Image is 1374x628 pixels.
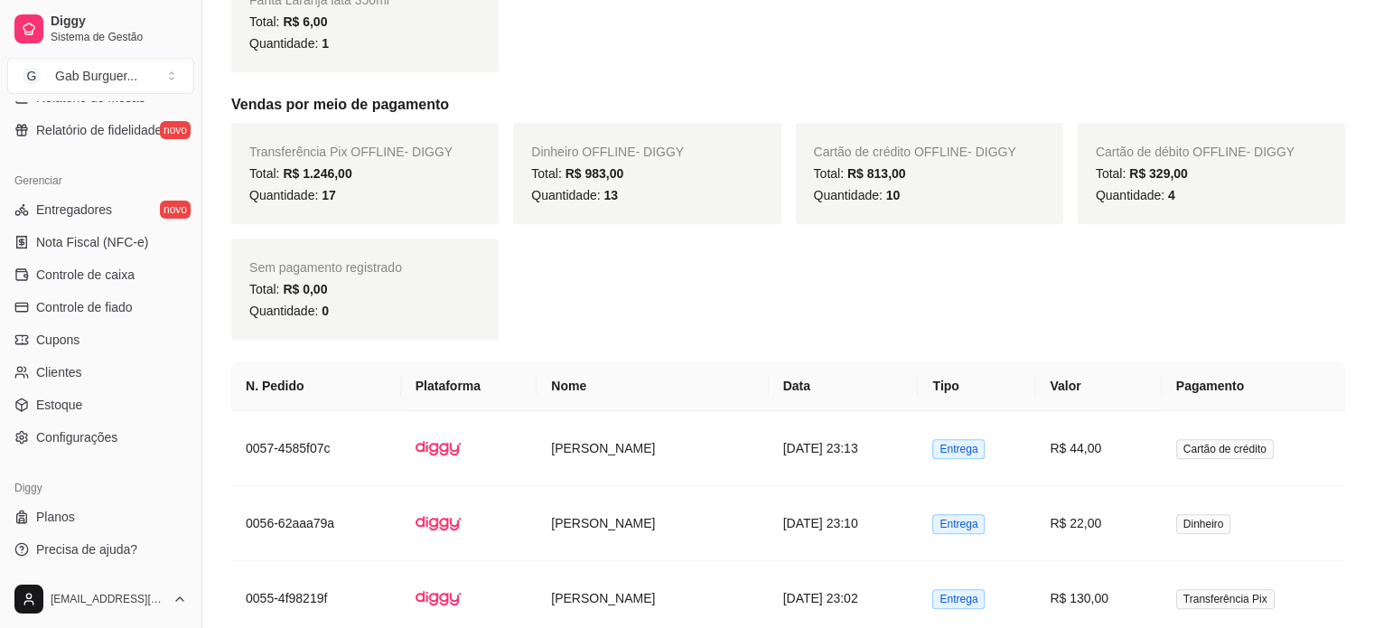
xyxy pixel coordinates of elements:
[7,577,194,621] button: [EMAIL_ADDRESS][DOMAIN_NAME]
[1096,188,1175,202] span: Quantidade:
[249,304,329,318] span: Quantidade:
[401,361,537,411] th: Plataforma
[249,145,453,159] span: Transferência Pix OFFLINE - DIGGY
[51,30,187,44] span: Sistema de Gestão
[23,67,41,85] span: G
[531,188,618,202] span: Quantidade:
[531,145,684,159] span: Dinheiro OFFLINE - DIGGY
[1129,166,1188,181] span: R$ 329,00
[769,486,919,561] td: [DATE] 23:10
[7,260,194,289] a: Controle de caixa
[769,411,919,486] td: [DATE] 23:13
[7,7,194,51] a: DiggySistema de Gestão
[537,361,768,411] th: Nome
[36,331,79,349] span: Cupons
[231,411,401,486] td: 0057-4585f07c
[7,473,194,502] div: Diggy
[322,188,336,202] span: 17
[7,293,194,322] a: Controle de fiado
[249,188,336,202] span: Quantidade:
[814,145,1016,159] span: Cartão de crédito OFFLINE - DIGGY
[1176,439,1274,459] span: Cartão de crédito
[1035,411,1161,486] td: R$ 44,00
[249,14,327,29] span: Total:
[36,396,82,414] span: Estoque
[565,166,624,181] span: R$ 983,00
[51,592,165,606] span: [EMAIL_ADDRESS][DOMAIN_NAME]
[322,36,329,51] span: 1
[7,166,194,195] div: Gerenciar
[55,67,137,85] div: Gab Burguer ...
[537,411,768,486] td: [PERSON_NAME]
[537,486,768,561] td: [PERSON_NAME]
[249,260,402,275] span: Sem pagamento registrado
[1035,486,1161,561] td: R$ 22,00
[814,166,906,181] span: Total:
[416,426,461,471] img: diggy
[7,390,194,419] a: Estoque
[7,502,194,531] a: Planos
[36,508,75,526] span: Planos
[1162,361,1345,411] th: Pagamento
[932,589,985,609] span: Entrega
[51,14,187,30] span: Diggy
[1176,589,1275,609] span: Transferência Pix
[531,166,623,181] span: Total:
[36,121,162,139] span: Relatório de fidelidade
[36,233,148,251] span: Nota Fiscal (NFC-e)
[283,14,327,29] span: R$ 6,00
[231,361,401,411] th: N. Pedido
[36,298,133,316] span: Controle de fiado
[1176,514,1231,534] span: Dinheiro
[231,94,1345,116] h5: Vendas por meio de pagamento
[769,361,919,411] th: Data
[7,228,194,257] a: Nota Fiscal (NFC-e)
[1096,166,1188,181] span: Total:
[7,195,194,224] a: Entregadoresnovo
[918,361,1035,411] th: Tipo
[7,116,194,145] a: Relatório de fidelidadenovo
[231,486,401,561] td: 0056-62aaa79a
[283,282,327,296] span: R$ 0,00
[36,540,137,558] span: Precisa de ajuda?
[7,423,194,452] a: Configurações
[249,166,352,181] span: Total:
[283,166,351,181] span: R$ 1.246,00
[1096,145,1295,159] span: Cartão de débito OFFLINE - DIGGY
[322,304,329,318] span: 0
[847,166,906,181] span: R$ 813,00
[1168,188,1175,202] span: 4
[932,514,985,534] span: Entrega
[416,501,461,546] img: diggy
[249,36,329,51] span: Quantidade:
[932,439,985,459] span: Entrega
[7,535,194,564] a: Precisa de ajuda?
[36,363,82,381] span: Clientes
[416,576,461,621] img: diggy
[36,428,117,446] span: Configurações
[36,266,135,284] span: Controle de caixa
[7,358,194,387] a: Clientes
[249,282,327,296] span: Total:
[814,188,901,202] span: Quantidade:
[36,201,112,219] span: Entregadores
[7,325,194,354] a: Cupons
[603,188,618,202] span: 13
[886,188,901,202] span: 10
[7,58,194,94] button: Select a team
[1035,361,1161,411] th: Valor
